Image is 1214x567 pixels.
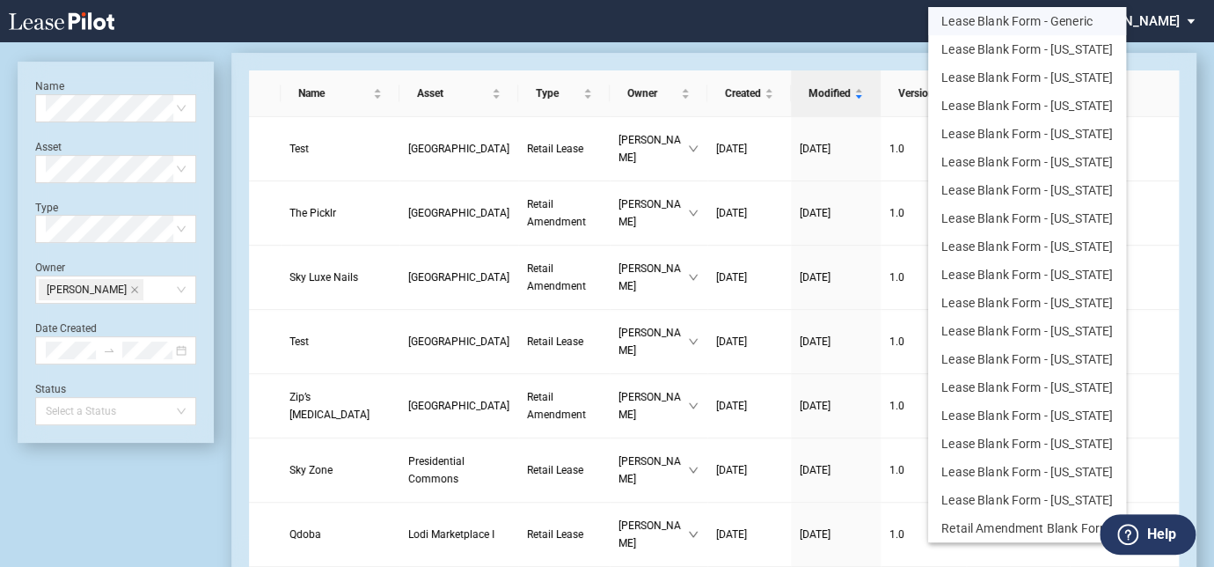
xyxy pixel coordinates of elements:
button: Lease Blank Form - Illinois [928,430,1126,458]
button: Lease Blank Form - Rhode Island [928,486,1126,514]
button: Lease Blank Form - Generic [928,7,1126,35]
button: Lease Blank Form - Arizona [928,289,1126,317]
button: Lease Blank Form - Georgia [928,92,1126,120]
button: Lease Blank Form - Virginia [928,35,1126,63]
button: Lease Blank Form - Maryland [928,458,1126,486]
button: Lease Blank Form - California [928,63,1126,92]
button: Lease Blank Form - Texas [928,232,1126,261]
button: Lease Blank Form - Tennessee [928,401,1126,430]
button: Retail Amendment Blank Form [928,514,1126,542]
button: Lease Blank Form - Pennsylvania [928,204,1126,232]
button: Lease Blank Form - Massachusetts [928,345,1126,373]
button: Lease Blank Form - North Carolina [928,373,1126,401]
button: Lease Blank Form - Washington [928,148,1126,176]
button: Lease Blank Form - Florida [928,261,1126,289]
button: Help [1100,514,1196,555]
button: Lease Blank Form - Nevada [928,317,1126,345]
label: Help [1146,523,1175,546]
button: Lease Blank Form - New York [928,120,1126,148]
button: Lease Blank Form - New Jersey [928,176,1126,204]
